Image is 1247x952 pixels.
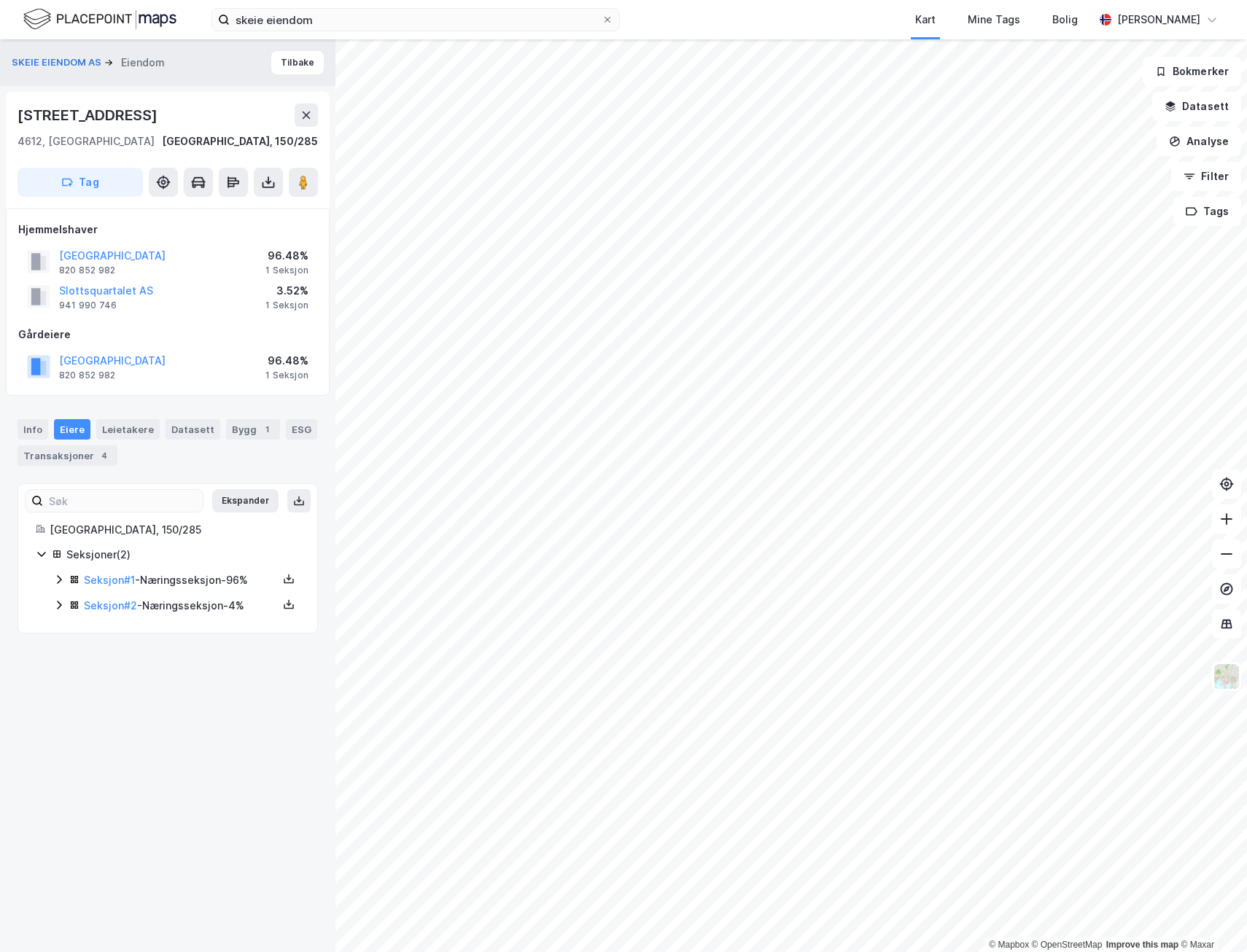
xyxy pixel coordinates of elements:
div: [PERSON_NAME] [1117,11,1200,28]
div: [STREET_ADDRESS] [18,104,160,127]
button: Analyse [1157,127,1241,156]
div: Eiere [54,419,90,440]
div: ESG [286,419,317,440]
div: 96.48% [265,352,308,370]
img: logo.f888ab2527a4732fd821a326f86c7f29.svg [23,7,176,32]
div: 941 990 746 [59,300,117,311]
iframe: Chat Widget [1174,882,1247,952]
a: Improve this map [1106,940,1178,950]
div: Seksjoner ( 2 ) [66,546,300,563]
div: Bolig [1052,11,1078,28]
div: 1 [260,422,274,437]
div: - Næringsseksjon - 96% [84,571,278,589]
div: Leietakere [96,419,160,440]
div: 820 852 982 [59,265,115,276]
div: Transaksjoner [18,445,117,466]
div: Hjemmelshaver [18,221,317,238]
div: [GEOGRAPHIC_DATA], 150/285 [162,133,318,150]
button: SKEIE EIENDOM AS [12,55,104,70]
div: 4 [97,448,112,463]
div: 1 Seksjon [265,265,308,276]
button: Tags [1173,197,1241,226]
a: OpenStreetMap [1032,940,1103,950]
input: Søk [43,490,203,512]
button: Datasett [1152,92,1241,121]
div: Info [18,419,48,440]
div: Datasett [166,419,220,440]
input: Søk på adresse, matrikkel, gårdeiere, leietakere eller personer [230,9,602,31]
div: Kart [915,11,936,28]
div: 3.52% [265,282,308,300]
div: Gårdeiere [18,326,317,343]
div: 1 Seksjon [265,370,308,381]
button: Bokmerker [1143,57,1241,86]
button: Tag [18,168,143,197]
a: Mapbox [989,940,1029,950]
div: [GEOGRAPHIC_DATA], 150/285 [50,521,300,539]
button: Ekspander [212,489,279,512]
button: Tilbake [271,51,324,74]
button: Filter [1171,162,1241,191]
a: Seksjon#2 [84,599,137,612]
div: Eiendom [121,54,165,71]
div: 1 Seksjon [265,300,308,311]
div: - Næringsseksjon - 4% [84,597,278,614]
div: 820 852 982 [59,370,115,381]
img: Z [1213,663,1240,690]
div: Bygg [226,419,280,440]
div: 96.48% [265,247,308,265]
div: Mine Tags [968,11,1020,28]
a: Seksjon#1 [84,574,135,586]
div: 4612, [GEOGRAPHIC_DATA] [18,133,155,150]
